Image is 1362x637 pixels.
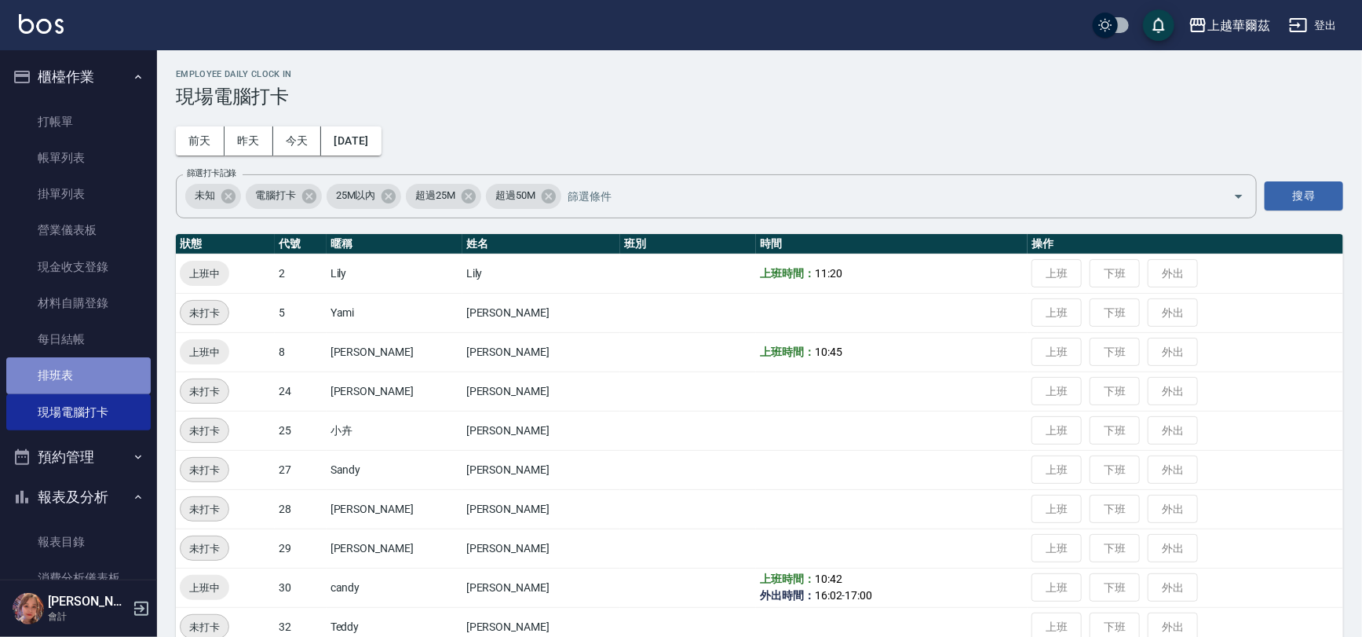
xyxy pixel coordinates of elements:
[327,254,462,293] td: Lily
[273,126,322,156] button: 今天
[275,254,327,293] td: 2
[13,593,44,624] img: Person
[176,69,1343,79] h2: Employee Daily Clock In
[6,212,151,248] a: 營業儀表板
[462,293,620,332] td: [PERSON_NAME]
[6,321,151,357] a: 每日結帳
[327,184,402,209] div: 25M以內
[327,234,462,254] th: 暱稱
[181,423,228,439] span: 未打卡
[462,234,620,254] th: 姓名
[327,293,462,332] td: Yami
[327,332,462,372] td: [PERSON_NAME]
[275,411,327,450] td: 25
[756,568,1028,607] td: -
[1028,234,1343,254] th: 操作
[6,524,151,560] a: 報表目錄
[327,489,462,529] td: [PERSON_NAME]
[180,344,229,361] span: 上班中
[1182,9,1276,42] button: 上越華爾茲
[845,589,873,602] span: 17:00
[327,188,385,203] span: 25M以內
[321,126,381,156] button: [DATE]
[462,411,620,450] td: [PERSON_NAME]
[6,249,151,285] a: 現金收支登錄
[6,437,151,478] button: 預約管理
[181,501,228,518] span: 未打卡
[246,188,305,203] span: 電腦打卡
[760,573,815,585] b: 上班時間：
[462,372,620,411] td: [PERSON_NAME]
[275,529,327,568] td: 29
[19,14,64,34] img: Logo
[275,234,327,254] th: 代號
[6,477,151,518] button: 報表及分析
[275,489,327,529] td: 28
[815,346,842,358] span: 10:45
[176,126,225,156] button: 前天
[1226,184,1251,209] button: Open
[275,372,327,411] td: 24
[462,254,620,293] td: Lily
[462,332,620,372] td: [PERSON_NAME]
[6,394,151,430] a: 現場電腦打卡
[1207,16,1270,35] div: 上越華爾茲
[185,184,241,209] div: 未知
[6,560,151,596] a: 消費分析儀表板
[176,234,275,254] th: 狀態
[181,305,228,321] span: 未打卡
[48,610,128,624] p: 會計
[327,372,462,411] td: [PERSON_NAME]
[6,176,151,212] a: 掛單列表
[6,140,151,176] a: 帳單列表
[275,450,327,489] td: 27
[486,188,545,203] span: 超過50M
[486,184,561,209] div: 超過50M
[760,346,815,358] b: 上班時間：
[275,568,327,607] td: 30
[406,184,481,209] div: 超過25M
[275,293,327,332] td: 5
[327,450,462,489] td: Sandy
[6,285,151,321] a: 材料自購登錄
[462,529,620,568] td: [PERSON_NAME]
[187,167,236,179] label: 篩選打卡記錄
[760,589,815,602] b: 外出時間：
[181,462,228,478] span: 未打卡
[462,568,620,607] td: [PERSON_NAME]
[1283,11,1343,40] button: 登出
[225,126,273,156] button: 昨天
[327,411,462,450] td: 小卉
[760,267,815,280] b: 上班時間：
[756,234,1028,254] th: 時間
[327,568,462,607] td: candy
[815,589,842,602] span: 16:02
[180,580,229,596] span: 上班中
[246,184,322,209] div: 電腦打卡
[6,57,151,97] button: 櫃檯作業
[815,267,842,280] span: 11:20
[181,383,228,400] span: 未打卡
[620,234,756,254] th: 班別
[564,182,1206,210] input: 篩選條件
[327,529,462,568] td: [PERSON_NAME]
[176,86,1343,108] h3: 現場電腦打卡
[181,540,228,557] span: 未打卡
[1265,181,1343,211] button: 搜尋
[6,104,151,140] a: 打帳單
[185,188,225,203] span: 未知
[6,357,151,394] a: 排班表
[406,188,465,203] span: 超過25M
[462,450,620,489] td: [PERSON_NAME]
[1143,9,1174,41] button: save
[815,573,842,585] span: 10:42
[48,594,128,610] h5: [PERSON_NAME]
[462,489,620,529] td: [PERSON_NAME]
[180,265,229,282] span: 上班中
[275,332,327,372] td: 8
[181,619,228,635] span: 未打卡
